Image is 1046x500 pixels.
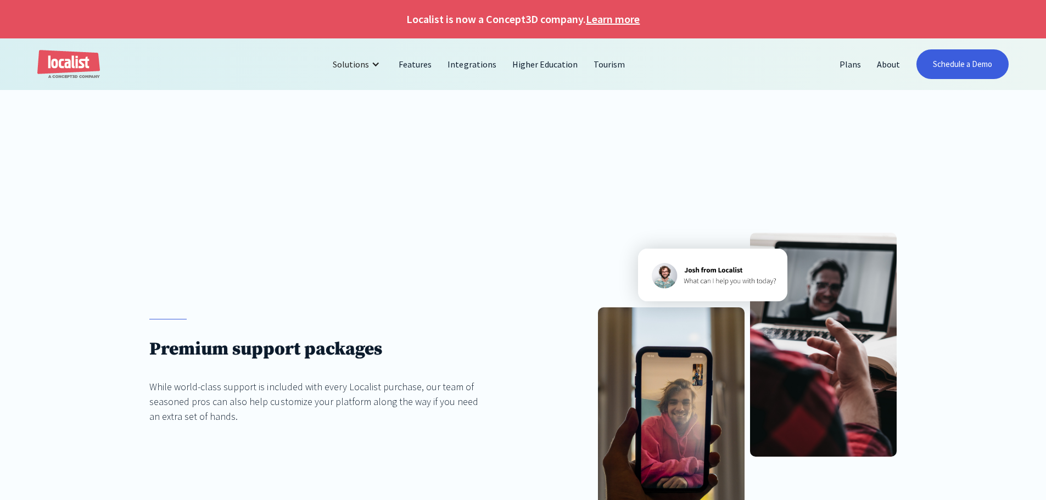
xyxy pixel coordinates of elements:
[916,49,1009,79] a: Schedule a Demo
[586,51,633,77] a: Tourism
[586,11,640,27] a: Learn more
[149,338,485,361] h1: Premium support packages
[325,51,391,77] div: Solutions
[333,58,369,71] div: Solutions
[869,51,908,77] a: About
[391,51,440,77] a: Features
[440,51,504,77] a: Integrations
[832,51,869,77] a: Plans
[37,50,100,79] a: home
[149,379,485,424] div: While world-class support is included with every Localist purchase, our team of seasoned pros can...
[505,51,586,77] a: Higher Education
